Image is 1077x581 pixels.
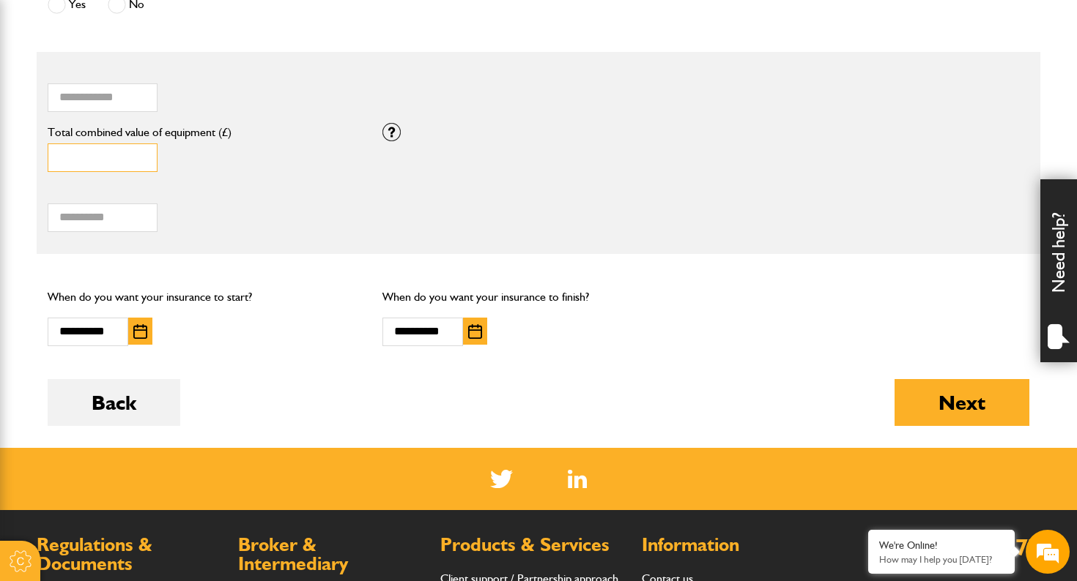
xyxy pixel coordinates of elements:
p: When do you want your insurance to finish? [382,288,695,307]
input: Enter your phone number [19,222,267,254]
h2: Regulations & Documents [37,536,223,573]
input: Enter your last name [19,135,267,168]
button: Next [895,379,1029,426]
label: Total combined value of equipment (£) [48,127,360,138]
a: LinkedIn [568,470,588,488]
em: Start Chat [199,451,266,471]
img: Choose date [468,324,482,339]
input: Enter your email address [19,179,267,211]
img: Choose date [133,324,147,339]
div: Need help? [1040,179,1077,362]
img: d_20077148190_company_1631870298795_20077148190 [25,81,62,102]
p: How may I help you today? [879,554,1004,565]
img: Twitter [490,470,513,488]
h2: Broker & Intermediary [238,536,425,573]
h2: Products & Services [440,536,627,555]
h2: Information [642,536,829,555]
textarea: Type your message and hit 'Enter' [19,265,267,438]
button: Back [48,379,180,426]
div: Chat with us now [76,82,246,101]
img: Linked In [568,470,588,488]
div: Minimize live chat window [240,7,275,42]
div: We're Online! [879,539,1004,552]
p: When do you want your insurance to start? [48,288,360,307]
